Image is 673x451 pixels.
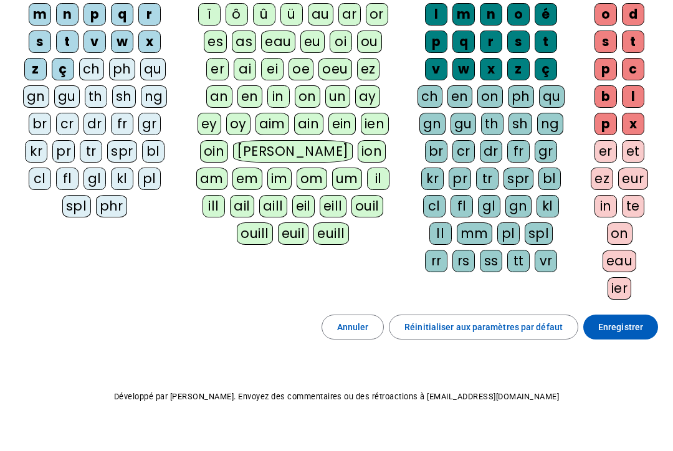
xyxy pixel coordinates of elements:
div: gn [23,85,49,108]
div: s [594,31,617,53]
div: cr [56,113,79,135]
div: kl [537,195,559,217]
div: ü [280,3,303,26]
div: b [594,85,617,108]
div: ez [357,58,379,80]
div: x [138,31,161,53]
div: br [29,113,51,135]
div: gn [505,195,532,217]
div: ç [535,58,557,80]
div: pl [138,168,161,190]
button: Enregistrer [583,315,658,339]
div: pr [449,168,471,190]
div: dr [84,113,106,135]
button: Annuler [322,315,384,339]
div: v [84,31,106,53]
div: ch [418,85,442,108]
div: cl [423,195,446,217]
div: ô [226,3,248,26]
span: Enregistrer [598,320,643,335]
div: oin [200,140,229,163]
div: eil [292,195,315,217]
div: ain [294,113,323,135]
div: as [232,31,256,53]
div: p [594,113,617,135]
div: l [425,3,447,26]
div: eill [320,195,346,217]
div: t [622,31,644,53]
div: n [480,3,502,26]
div: o [594,3,617,26]
div: tr [476,168,499,190]
div: tt [507,250,530,272]
div: rr [425,250,447,272]
div: ï [198,3,221,26]
div: x [622,113,644,135]
div: ng [141,85,167,108]
div: ay [355,85,380,108]
div: o [507,3,530,26]
div: en [237,85,262,108]
div: ai [234,58,256,80]
div: gr [535,140,557,163]
div: fr [111,113,133,135]
div: ç [52,58,74,80]
div: em [232,168,262,190]
div: th [85,85,107,108]
div: spr [504,168,533,190]
div: n [56,3,79,26]
div: ill [203,195,225,217]
div: ph [508,85,534,108]
div: eu [300,31,325,53]
div: au [308,3,333,26]
div: m [452,3,475,26]
div: rs [452,250,475,272]
div: d [622,3,644,26]
div: oy [226,113,251,135]
div: en [447,85,472,108]
div: kl [111,168,133,190]
div: er [206,58,229,80]
div: z [507,58,530,80]
div: p [425,31,447,53]
div: am [196,168,227,190]
div: r [480,31,502,53]
div: in [267,85,290,108]
div: gl [478,195,500,217]
div: p [594,58,617,80]
div: bl [538,168,561,190]
div: ail [230,195,254,217]
div: ch [79,58,104,80]
div: sh [508,113,532,135]
div: es [204,31,227,53]
div: ez [591,168,613,190]
div: eur [618,168,648,190]
div: spr [107,140,137,163]
div: kr [421,168,444,190]
div: br [425,140,447,163]
div: in [594,195,617,217]
div: phr [96,195,128,217]
div: pl [497,222,520,245]
div: w [111,31,133,53]
div: l [622,85,644,108]
div: fl [56,168,79,190]
div: t [56,31,79,53]
div: oi [330,31,352,53]
div: il [367,168,389,190]
div: th [481,113,504,135]
div: ouil [351,195,383,217]
div: fr [507,140,530,163]
div: ei [261,58,284,80]
div: spl [62,195,91,217]
div: ion [358,140,386,163]
div: te [622,195,644,217]
div: qu [140,58,166,80]
div: cr [452,140,475,163]
div: gu [451,113,476,135]
div: kr [25,140,47,163]
div: pr [52,140,75,163]
div: ey [198,113,221,135]
div: w [452,58,475,80]
div: eau [261,31,295,53]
